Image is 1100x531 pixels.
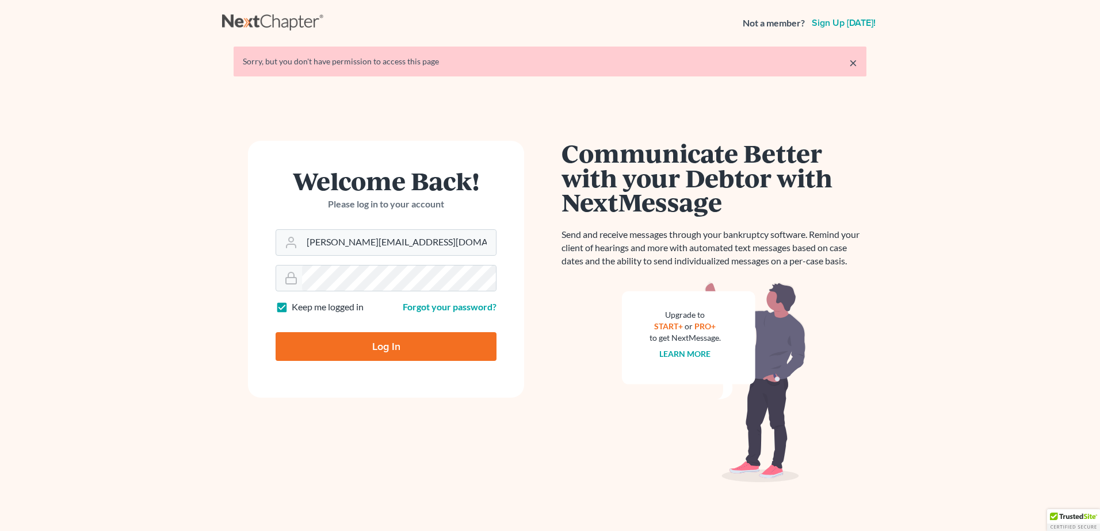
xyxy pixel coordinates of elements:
[660,349,711,359] a: Learn more
[695,321,716,331] a: PRO+
[292,301,364,314] label: Keep me logged in
[849,56,857,70] a: ×
[276,198,496,211] p: Please log in to your account
[302,230,496,255] input: Email Address
[276,168,496,193] h1: Welcome Back!
[1047,509,1100,531] div: TrustedSite Certified
[403,301,496,312] a: Forgot your password?
[650,332,721,344] div: to get NextMessage.
[622,282,806,483] img: nextmessage_bg-59042aed3d76b12b5cd301f8e5b87938c9018125f34e5fa2b7a6b67550977c72.svg
[243,56,857,67] div: Sorry, but you don't have permission to access this page
[562,141,866,214] h1: Communicate Better with your Debtor with NextMessage
[809,18,878,28] a: Sign up [DATE]!
[276,332,496,361] input: Log In
[650,309,721,321] div: Upgrade to
[562,228,866,268] p: Send and receive messages through your bankruptcy software. Remind your client of hearings and mo...
[743,17,805,30] strong: Not a member?
[655,321,683,331] a: START+
[685,321,693,331] span: or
